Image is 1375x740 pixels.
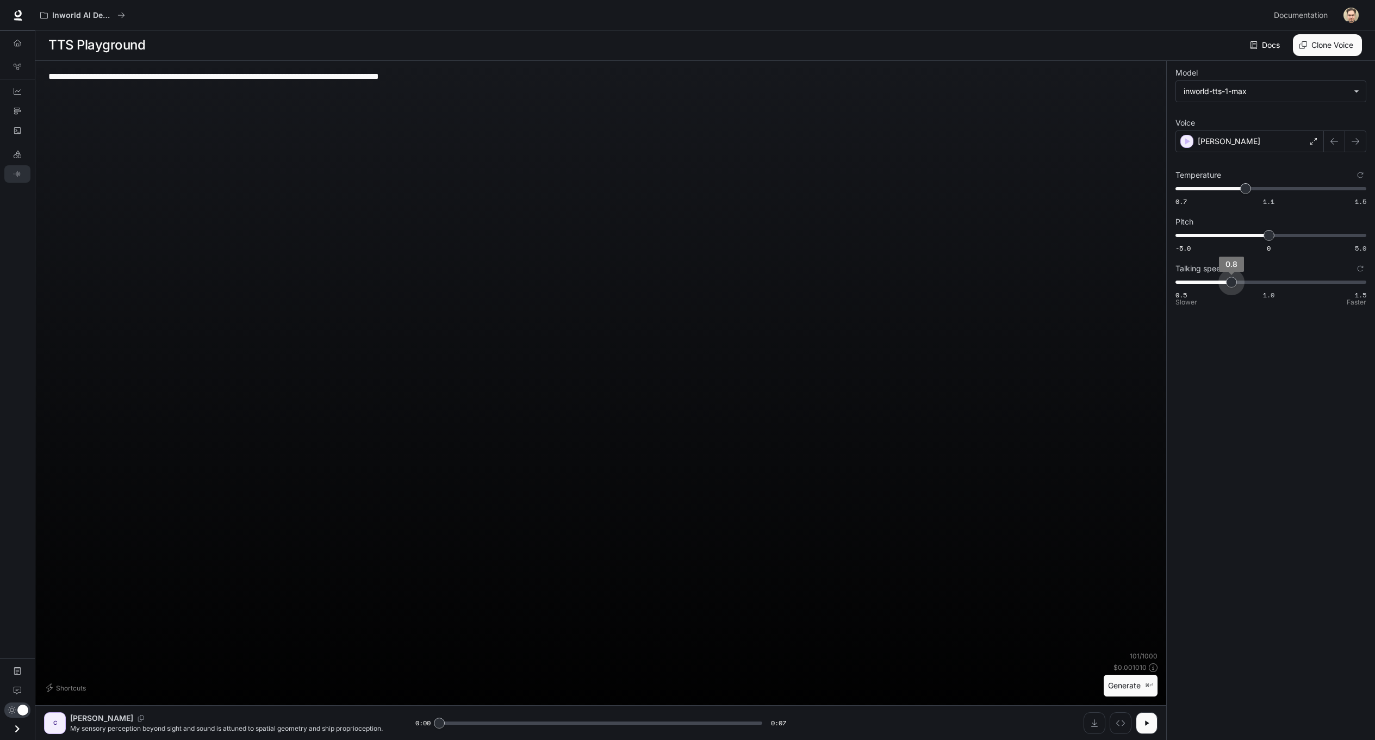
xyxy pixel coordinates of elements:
button: User avatar [1340,4,1362,26]
a: LLM Playground [4,146,30,163]
button: Inspect [1110,712,1131,734]
p: Talking speed [1175,265,1225,272]
span: 1.1 [1263,197,1274,206]
p: Pitch [1175,218,1193,226]
p: Inworld AI Demos [52,11,113,20]
button: Copy Voice ID [133,715,148,722]
span: 0.8 [1225,259,1237,269]
p: [PERSON_NAME] [1198,136,1260,147]
span: -5.0 [1175,244,1191,253]
p: ⌘⏎ [1145,682,1153,689]
a: Documentation [4,662,30,680]
span: 0:07 [771,718,786,729]
p: Slower [1175,299,1197,306]
span: 0:00 [415,718,431,729]
p: Faster [1347,299,1366,306]
button: Open drawer [5,718,29,740]
button: Generate⌘⏎ [1104,675,1158,697]
button: Download audio [1084,712,1105,734]
span: 1.0 [1263,290,1274,300]
p: $ 0.001010 [1113,663,1147,672]
a: Feedback [4,682,30,699]
div: inworld-tts-1-max [1176,81,1366,102]
span: 0.5 [1175,290,1187,300]
span: Dark mode toggle [17,704,28,716]
a: Dashboards [4,83,30,100]
p: 101 / 1000 [1130,651,1158,661]
img: User avatar [1343,8,1359,23]
a: Traces [4,102,30,120]
button: Reset to default [1354,169,1366,181]
span: 0.7 [1175,197,1187,206]
h1: TTS Playground [48,34,145,56]
button: Shortcuts [44,679,90,697]
a: Logs [4,122,30,139]
span: 1.5 [1355,290,1366,300]
p: Temperature [1175,171,1221,179]
span: 1.5 [1355,197,1366,206]
span: 0 [1267,244,1271,253]
button: Clone Voice [1293,34,1362,56]
a: Overview [4,34,30,52]
div: C [46,714,64,732]
span: 5.0 [1355,244,1366,253]
button: All workspaces [35,4,130,26]
a: Graph Registry [4,58,30,76]
a: TTS Playground [4,165,30,183]
a: Docs [1248,34,1284,56]
p: My sensory perception beyond sight and sound is attuned to spatial geometry and ship proprioception. [70,724,389,733]
p: Voice [1175,119,1195,127]
p: Model [1175,69,1198,77]
p: [PERSON_NAME] [70,713,133,724]
div: inworld-tts-1-max [1184,86,1348,97]
button: Reset to default [1354,263,1366,275]
span: Documentation [1274,9,1328,22]
a: Documentation [1270,4,1336,26]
